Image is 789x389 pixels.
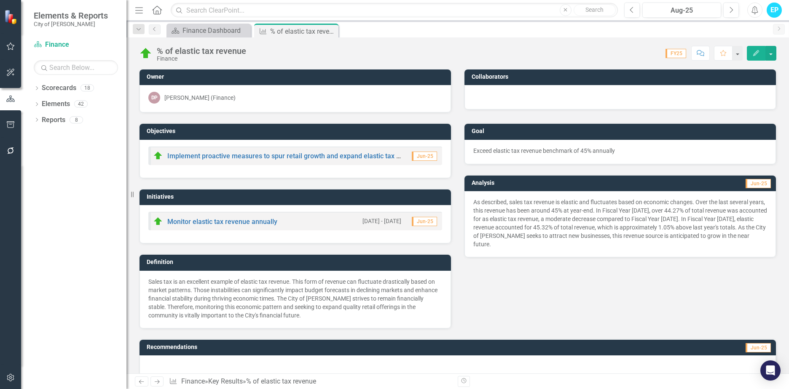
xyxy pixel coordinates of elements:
[167,152,421,160] a: Implement proactive measures to spur retail growth and expand elastic tax revenue
[147,194,447,200] h3: Initiatives
[208,377,243,385] a: Key Results
[472,128,772,134] h3: Goal
[34,60,118,75] input: Search Below...
[153,216,163,226] img: On Target
[70,116,83,123] div: 8
[645,5,718,16] div: Aug-25
[473,147,767,155] p: Exceed elastic tax revenue benchmark of 45% annually
[472,180,611,186] h3: Analysis
[139,47,153,60] img: On Target
[767,3,782,18] button: EP
[34,40,118,50] a: Finance
[473,198,767,248] p: As described, sales tax revenue is elastic and fluctuates based on economic changes. Over the las...
[167,218,277,226] a: Monitor elastic tax revenue annually
[182,25,249,36] div: Finance Dashboard
[169,25,249,36] a: Finance Dashboard
[147,128,447,134] h3: Objectives
[153,151,163,161] img: On Target
[4,10,19,24] img: ClearPoint Strategy
[34,11,108,21] span: Elements & Reports
[760,360,781,381] div: Open Intercom Messenger
[42,83,76,93] a: Scorecards
[42,115,65,125] a: Reports
[472,74,772,80] h3: Collaborators
[585,6,604,13] span: Search
[362,217,401,225] small: [DATE] - [DATE]
[147,344,559,350] h3: Recommendations
[169,377,451,386] div: » »
[746,179,771,188] span: Jun-25
[246,377,316,385] div: % of elastic tax revenue
[34,21,108,27] small: City of [PERSON_NAME]
[148,277,442,320] p: Sales tax is an excellent example of elastic tax revenue. This form of revenue can fluctuate dras...
[157,46,246,56] div: % of elastic tax revenue
[164,93,236,102] div: [PERSON_NAME] (Finance)
[81,85,94,92] div: 18
[74,101,88,108] div: 42
[666,49,686,58] span: FY25
[147,259,447,265] h3: Definition
[42,99,70,109] a: Elements
[574,4,616,16] button: Search
[181,377,205,385] a: Finance
[147,74,447,80] h3: Owner
[270,26,336,37] div: % of elastic tax revenue
[157,56,246,62] div: Finance
[412,152,437,161] span: Jun-25
[412,217,437,226] span: Jun-25
[746,343,771,352] span: Jun-25
[148,92,160,104] div: DP
[171,3,618,18] input: Search ClearPoint...
[642,3,721,18] button: Aug-25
